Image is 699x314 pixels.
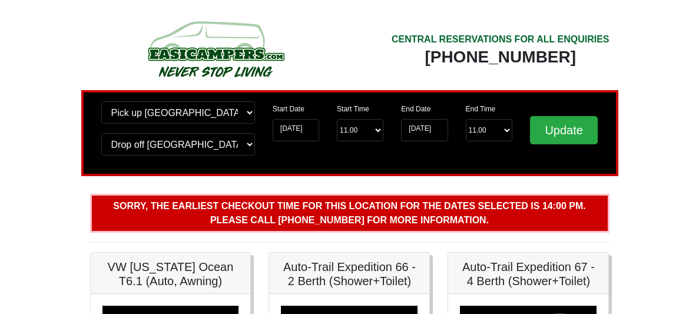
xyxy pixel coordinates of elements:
b: Sorry, the earliest checkout time for this location for the dates selected is 14:00 pm. Please ca... [113,201,585,225]
h5: Auto-Trail Expedition 67 - 4 Berth (Shower+Toilet) [460,260,597,288]
label: Start Date [273,104,304,114]
input: Return Date [401,119,448,141]
label: End Date [401,104,430,114]
h5: Auto-Trail Expedition 66 - 2 Berth (Shower+Toilet) [281,260,418,288]
input: Update [530,116,598,144]
input: Start Date [273,119,319,141]
div: [PHONE_NUMBER] [392,47,609,68]
div: CENTRAL RESERVATIONS FOR ALL ENQUIRIES [392,32,609,47]
h5: VW [US_STATE] Ocean T6.1 (Auto, Awning) [102,260,239,288]
label: Start Time [337,104,369,114]
label: End Time [466,104,496,114]
img: campers-checkout-logo.png [104,16,327,81]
